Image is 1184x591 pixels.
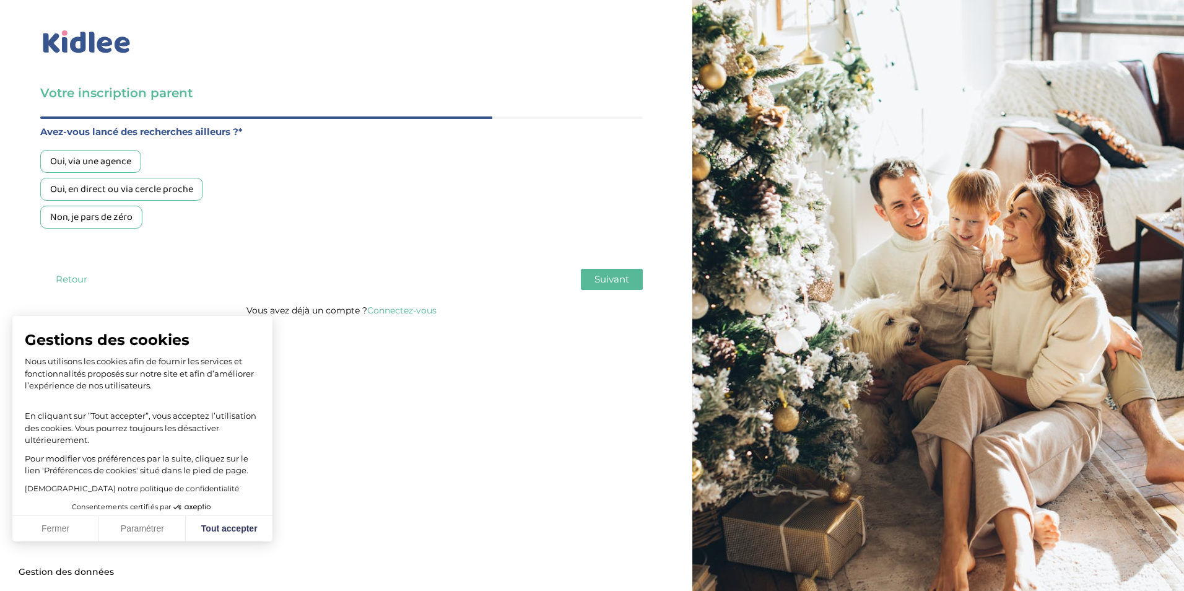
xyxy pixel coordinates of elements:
[367,305,437,316] a: Connectez-vous
[40,84,643,102] h3: Votre inscription parent
[581,269,643,290] button: Suivant
[25,331,260,349] span: Gestions des cookies
[25,484,239,493] a: [DEMOGRAPHIC_DATA] notre politique de confidentialité
[11,559,121,585] button: Fermer le widget sans consentement
[25,398,260,447] p: En cliquant sur ”Tout accepter”, vous acceptez l’utilisation des cookies. Vous pourrez toujours l...
[99,516,186,542] button: Paramétrer
[19,567,114,578] span: Gestion des données
[25,453,260,477] p: Pour modifier vos préférences par la suite, cliquez sur le lien 'Préférences de cookies' situé da...
[66,499,219,515] button: Consentements certifiés par
[186,516,272,542] button: Tout accepter
[40,150,141,173] div: Oui, via une agence
[40,302,643,318] p: Vous avez déjà un compte ?
[40,206,142,229] div: Non, je pars de zéro
[40,269,102,290] button: Retour
[40,28,133,56] img: logo_kidlee_bleu
[72,504,171,510] span: Consentements certifiés par
[40,124,643,140] label: Avez-vous lancé des recherches ailleurs ?*
[25,356,260,392] p: Nous utilisons les cookies afin de fournir les services et fonctionnalités proposés sur notre sit...
[12,516,99,542] button: Fermer
[594,273,629,285] span: Suivant
[173,489,211,526] svg: Axeptio
[40,178,203,201] div: Oui, en direct ou via cercle proche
